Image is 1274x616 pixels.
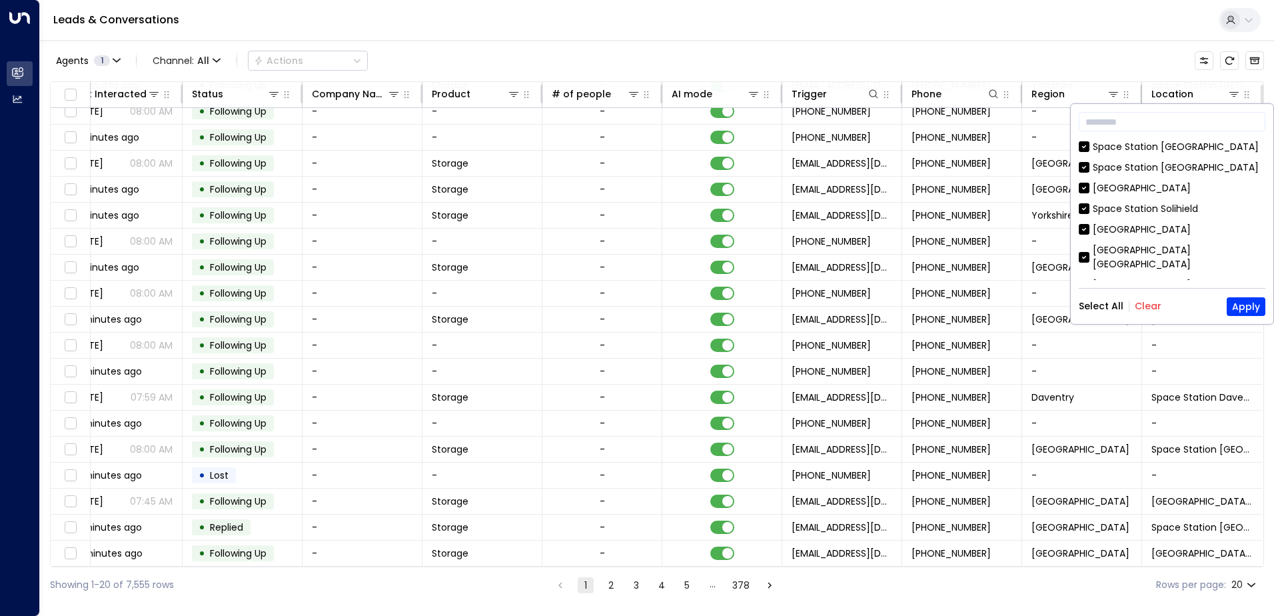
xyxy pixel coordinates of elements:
div: Company Name [312,86,387,102]
span: leads@space-station.co.uk [792,391,892,404]
td: - [1022,281,1142,306]
span: leads@space-station.co.uk [792,261,892,274]
span: +447533794484 [912,287,991,300]
div: • [199,152,205,175]
div: - [600,417,605,430]
td: - [422,229,542,254]
span: Following Up [210,209,267,222]
button: Select All [1079,301,1123,311]
td: - [1142,359,1262,384]
span: Following Up [210,235,267,248]
td: - [422,99,542,124]
td: - [303,385,422,410]
span: London [1031,157,1129,170]
div: Phone [912,86,1000,102]
button: Go to next page [762,577,778,593]
span: Following Up [210,443,267,456]
div: - [600,365,605,378]
div: - [600,313,605,326]
div: • [199,178,205,201]
span: Following Up [210,157,267,170]
p: 07:45 AM [130,495,173,508]
div: Space Station [GEOGRAPHIC_DATA] [1093,140,1259,154]
div: Space Station Solihield [1093,202,1198,216]
td: - [1022,125,1142,150]
span: Following Up [210,365,267,378]
span: +447395609007 [912,183,991,196]
div: Location [1151,86,1241,102]
span: leads@space-station.co.uk [792,547,892,560]
span: Space Station Uxbridge [1151,495,1253,508]
div: Actions [254,55,303,67]
div: Last Interacted [72,86,161,102]
div: [GEOGRAPHIC_DATA] [1093,181,1191,195]
span: Toggle select row [62,155,79,172]
button: Go to page 378 [730,577,752,593]
span: +447916869376 [912,391,991,404]
div: - [600,261,605,274]
span: Lost [210,469,229,482]
span: Channel: [147,51,226,70]
span: Storage [432,183,468,196]
p: 08:00 AM [130,443,173,456]
span: +447807149755 [792,339,871,352]
span: leads@space-station.co.uk [792,495,892,508]
span: Toggle select row [62,545,79,562]
span: Replied [210,521,243,534]
div: - [600,547,605,560]
span: +447533794484 [792,287,871,300]
div: Phone [912,86,942,102]
p: 08:00 AM [130,235,173,248]
div: Last Interacted [72,86,147,102]
button: Clear [1135,301,1161,311]
span: +447866467388 [912,131,991,144]
span: Toggle select row [62,311,79,328]
div: • [199,100,205,123]
span: +447766086667 [912,521,991,534]
span: Toggle select row [62,441,79,458]
span: Space Station Kilburn [1151,547,1253,560]
td: - [303,411,422,436]
div: Company Name [312,86,400,102]
a: Leads & Conversations [53,12,179,27]
td: - [422,359,542,384]
span: Toggle select row [62,181,79,198]
div: [GEOGRAPHIC_DATA] [GEOGRAPHIC_DATA] [1093,243,1265,271]
td: - [1022,229,1142,254]
span: +447703004875 [792,235,871,248]
td: - [303,359,422,384]
div: [GEOGRAPHIC_DATA] [1079,223,1265,237]
button: Go to page 2 [603,577,619,593]
button: Archived Leads [1245,51,1264,70]
span: Toggle select row [62,259,79,276]
div: • [199,230,205,253]
td: - [1142,463,1262,488]
span: Following Up [210,339,267,352]
td: - [303,177,422,202]
span: +447866467388 [912,157,991,170]
div: • [199,386,205,409]
div: [GEOGRAPHIC_DATA] [GEOGRAPHIC_DATA] [1093,278,1265,306]
div: - [600,339,605,352]
td: - [303,515,422,540]
td: - [303,489,422,514]
span: Toggle select row [62,519,79,536]
span: Storage [432,261,468,274]
div: • [199,282,205,305]
button: Actions [248,51,368,71]
td: - [1022,99,1142,124]
span: London [1031,495,1129,508]
div: - [600,131,605,144]
p: 07:59 AM [131,391,173,404]
td: - [303,203,422,228]
span: Storage [432,443,468,456]
div: • [199,256,205,279]
span: 11 minutes ago [72,261,139,274]
div: Trigger [792,86,880,102]
div: • [199,516,205,539]
div: - [600,183,605,196]
span: Following Up [210,313,267,326]
div: • [199,542,205,565]
div: • [199,412,205,435]
span: London [1031,547,1129,560]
